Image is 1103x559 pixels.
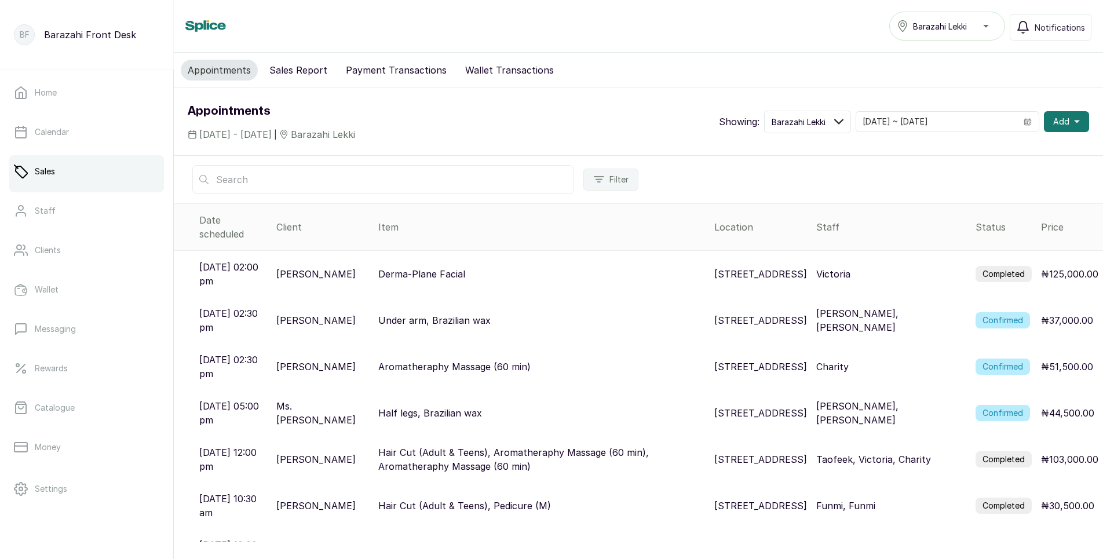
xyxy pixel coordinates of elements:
input: Search [192,165,574,194]
p: [DATE] 05:00 pm [199,399,267,427]
label: Completed [976,451,1032,467]
button: Filter [583,169,638,191]
a: Rewards [9,352,164,385]
a: Staff [9,195,164,227]
p: ₦37,000.00 [1041,313,1093,327]
p: ₦51,500.00 [1041,360,1093,374]
p: [PERSON_NAME] [276,499,356,513]
p: [DATE] 10:30 am [199,492,267,520]
input: Select date [856,112,1017,131]
p: Settings [35,483,67,495]
p: Hair Cut (Adult & Teens), Aromatheraphy Massage (60 min), Aromatheraphy Massage (60 min) [378,445,706,473]
p: ₦44,500.00 [1041,406,1094,420]
div: Date scheduled [199,213,267,241]
p: [PERSON_NAME] [276,360,356,374]
button: Add [1044,111,1089,132]
p: [DATE] 02:30 pm [199,306,267,334]
p: [STREET_ADDRESS] [714,267,807,281]
p: Catalogue [35,402,75,414]
p: [STREET_ADDRESS] [714,360,807,374]
button: Sales Report [262,60,334,81]
span: Notifications [1035,21,1085,34]
p: Money [35,441,61,453]
p: Derma-Plane Facial [378,267,465,281]
p: Under arm, Brazilian wax [378,313,491,327]
p: Home [35,87,57,98]
p: Half legs, Brazilian wax [378,406,482,420]
p: [STREET_ADDRESS] [714,452,807,466]
p: ₦30,500.00 [1041,499,1094,513]
p: Hair Cut (Adult & Teens), Pedicure (M) [378,499,551,513]
p: Calendar [35,126,69,138]
p: Funmi, Funmi [816,499,875,513]
p: Sales [35,166,55,177]
a: Sales [9,155,164,188]
a: Clients [9,234,164,266]
label: Confirmed [976,312,1030,328]
a: Settings [9,473,164,505]
p: Wallet [35,284,59,295]
div: Price [1041,220,1098,234]
p: ₦125,000.00 [1041,267,1098,281]
div: Item [378,220,706,234]
label: Confirmed [976,359,1030,375]
p: Messaging [35,323,76,335]
span: Barazahi Lekki [913,20,967,32]
p: Taofeek, Victoria, Charity [816,452,931,466]
span: Add [1053,116,1069,127]
button: Notifications [1010,14,1091,41]
p: Showing: [719,115,759,129]
svg: calendar [1024,118,1032,126]
button: Appointments [181,60,258,81]
a: Home [9,76,164,109]
span: [DATE] - [DATE] [199,127,272,141]
a: Messaging [9,313,164,345]
p: [STREET_ADDRESS] [714,313,807,327]
label: Completed [976,498,1032,514]
button: Payment Transactions [339,60,454,81]
a: Wallet [9,273,164,306]
p: BF [20,29,30,41]
label: Confirmed [976,405,1030,421]
p: [PERSON_NAME], [PERSON_NAME] [816,399,966,427]
p: Rewards [35,363,68,374]
p: [PERSON_NAME] [276,267,356,281]
p: Staff [35,205,56,217]
p: [DATE] 02:00 pm [199,260,267,288]
a: Money [9,431,164,463]
span: | [274,129,277,141]
p: Charity [816,360,849,374]
button: Wallet Transactions [458,60,561,81]
p: Victoria [816,267,850,281]
p: Barazahi Front Desk [44,28,136,42]
a: Catalogue [9,392,164,424]
h1: Appointments [188,102,355,120]
label: Completed [976,266,1032,282]
div: Staff [816,220,966,234]
div: Client [276,220,369,234]
button: Barazahi Lekki [764,111,851,133]
p: Ms. [PERSON_NAME] [276,399,369,427]
a: Support [9,512,164,545]
p: ₦103,000.00 [1041,452,1098,466]
a: Calendar [9,116,164,148]
span: Barazahi Lekki [291,127,355,141]
div: Status [976,220,1032,234]
p: [STREET_ADDRESS] [714,406,807,420]
p: [PERSON_NAME], [PERSON_NAME] [816,306,966,334]
span: Filter [609,174,629,185]
p: [DATE] 02:30 pm [199,353,267,381]
p: Aromatheraphy Massage (60 min) [378,360,531,374]
p: [DATE] 12:00 pm [199,445,267,473]
span: Barazahi Lekki [772,116,826,128]
p: [PERSON_NAME] [276,452,356,466]
div: Location [714,220,807,234]
p: Clients [35,244,61,256]
p: [STREET_ADDRESS] [714,499,807,513]
button: Barazahi Lekki [889,12,1005,41]
p: [PERSON_NAME] [276,313,356,327]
